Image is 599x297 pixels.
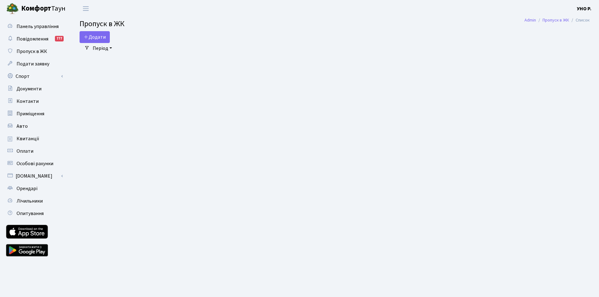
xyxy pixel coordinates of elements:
a: Оплати [3,145,66,157]
a: Період [90,43,114,54]
img: logo.png [6,2,19,15]
span: Опитування [17,210,44,217]
a: Квитанції [3,132,66,145]
span: Подати заявку [17,60,49,67]
a: Опитування [3,207,66,220]
a: Пропуск в ЖК [3,45,66,58]
span: Таун [21,3,66,14]
li: Список [569,17,590,24]
a: Подати заявку [3,58,66,70]
button: Переключити навігацію [78,3,94,14]
a: Спорт [3,70,66,83]
a: Приміщення [3,108,66,120]
span: Квитанції [17,135,39,142]
a: Лічильники [3,195,66,207]
span: Лічильники [17,198,43,204]
span: Повідомлення [17,36,48,42]
a: Орендарі [3,182,66,195]
a: УНО Р. [577,5,592,12]
b: Комфорт [21,3,51,13]
a: [DOMAIN_NAME] [3,170,66,182]
a: Пропуск в ЖК [543,17,569,23]
span: Пропуск в ЖК [80,18,124,29]
span: Пропуск в ЖК [17,48,47,55]
span: Оплати [17,148,33,155]
a: Панель управління [3,20,66,33]
a: Авто [3,120,66,132]
a: Повідомлення777 [3,33,66,45]
span: Контакти [17,98,39,105]
a: Документи [3,83,66,95]
a: Особові рахунки [3,157,66,170]
a: Додати [80,31,110,43]
span: Документи [17,85,41,92]
span: Орендарі [17,185,37,192]
span: Авто [17,123,28,130]
a: Admin [524,17,536,23]
span: Додати [84,34,106,41]
span: Приміщення [17,110,44,117]
a: Контакти [3,95,66,108]
span: Панель управління [17,23,59,30]
span: Особові рахунки [17,160,53,167]
div: 777 [55,36,64,41]
nav: breadcrumb [515,14,599,27]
